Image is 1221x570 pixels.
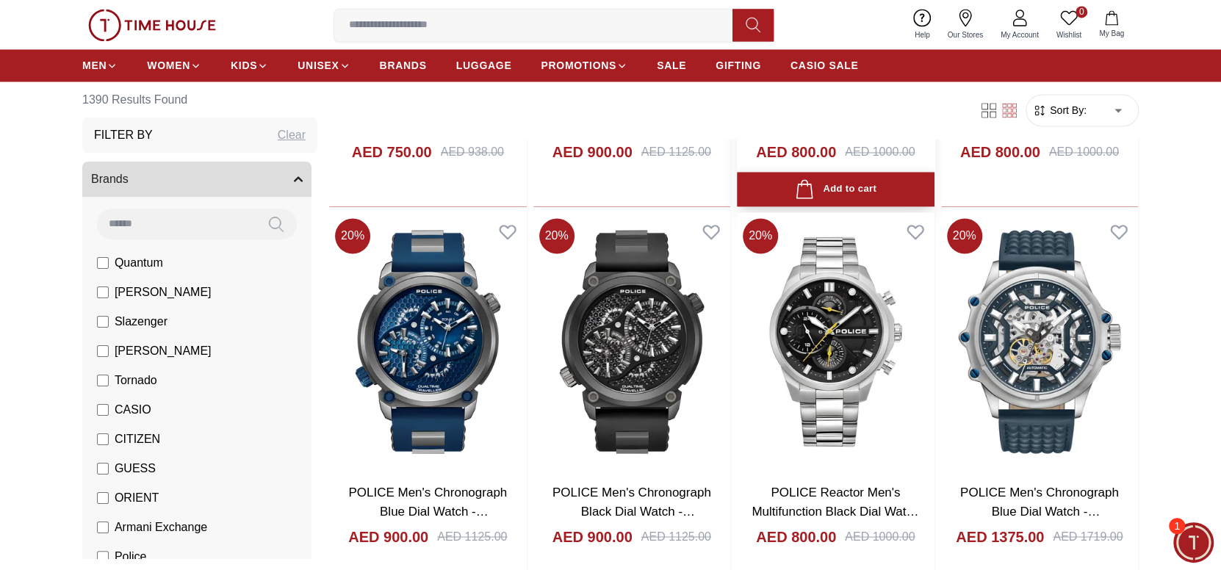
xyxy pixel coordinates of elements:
input: CITIZEN [97,433,109,445]
span: BRANDS [380,58,427,73]
button: Brands [82,162,311,197]
div: AED 1000.00 [845,143,915,161]
a: GIFTING [716,52,761,79]
h4: AED 900.00 [552,142,633,162]
input: GUESS [97,463,109,475]
a: Help [906,6,939,43]
a: UNISEX [298,52,350,79]
span: Quantum [115,254,163,272]
input: Tornado [97,375,109,386]
span: MEN [82,58,107,73]
input: Police [97,551,109,563]
span: CASIO [115,401,151,419]
span: 20 % [743,218,778,253]
div: Home [5,344,143,393]
h4: AED 900.00 [552,526,633,546]
a: SALE [657,52,686,79]
span: Tornado [115,372,157,389]
span: ORIENT [115,489,159,507]
span: GUESS [115,460,156,477]
input: Armani Exchange [97,522,109,533]
a: BRANDS [380,52,427,79]
div: AED 1125.00 [641,143,711,161]
span: WOMEN [147,58,190,73]
a: POLICE Reactor Men's Multifunction Black Dial Watch - PEWGK0039204 [752,485,919,536]
span: UNISEX [298,58,339,73]
div: Eva Tyler [29,247,264,294]
h4: AED 900.00 [348,526,428,546]
input: [PERSON_NAME] [97,345,109,357]
span: Wishlist [1051,29,1087,40]
span: Home [59,376,89,388]
div: AED 1000.00 [1049,143,1119,161]
h4: AED 800.00 [960,142,1040,162]
div: [PERSON_NAME] [77,254,187,273]
input: ORIENT [97,492,109,504]
span: GIFTING [716,58,761,73]
img: POLICE Men's Chronograph Blue Dial Watch - PEWGM0071803 [329,212,527,471]
button: Add to cart [737,172,934,206]
span: My Bag [1093,28,1130,39]
span: Police [115,548,147,566]
span: [PERSON_NAME] [115,342,212,360]
span: 9 [226,349,240,364]
div: Conversation [145,344,289,393]
div: Clear [278,126,306,144]
div: Find your dream watch—experts ready to assist! [18,192,275,223]
input: Quantum [97,257,109,269]
h4: AED 750.00 [352,142,432,162]
span: Sort By: [1047,103,1087,118]
span: SALE [657,58,686,73]
input: [PERSON_NAME] [97,286,109,298]
span: Help [909,29,936,40]
span: Armani Exchange [115,519,207,536]
div: AED 1125.00 [641,527,711,545]
a: LUGGAGE [456,52,512,79]
span: 1 [1169,518,1185,534]
div: AED 938.00 [441,143,504,161]
span: CASIO SALE [790,58,859,73]
a: KIDS [231,52,268,79]
h4: AED 800.00 [756,142,836,162]
img: Company logo [20,19,48,48]
a: Our Stores [939,6,992,43]
a: MEN [82,52,118,79]
img: Profile picture of Eva Tyler [37,256,65,284]
span: 11 mins ago [207,254,257,267]
a: POLICE Men's Chronograph Black Dial Watch - PEWGM0071802 [552,485,711,536]
span: 9 [242,270,257,285]
input: CASIO [97,404,109,416]
h6: 1390 Results Found [82,82,317,118]
a: POLICE Men's Chronograph Blue Dial Watch - PEWGE1601803 [960,485,1119,536]
a: WOMEN [147,52,201,79]
span: CITIZEN [115,430,160,448]
div: Add to cart [795,179,876,199]
span: 20 % [539,218,575,253]
span: My Account [995,29,1045,40]
span: [PERSON_NAME] [115,284,212,301]
h3: Filter By [94,126,153,144]
span: KIDS [231,58,257,73]
span: PROMOTIONS [541,58,616,73]
img: POLICE Men's Chronograph Blue Dial Watch - PEWGE1601803 [941,212,1139,471]
div: AED 1000.00 [845,527,915,545]
img: POLICE Reactor Men's Multifunction Black Dial Watch - PEWGK0039204 [737,212,934,471]
span: LUGGAGE [456,58,512,73]
button: Sort By: [1032,103,1087,118]
a: CASIO SALE [790,52,859,79]
h4: AED 800.00 [756,526,836,546]
div: Timehousecompany [18,129,275,184]
span: 0 [1076,6,1087,18]
a: PROMOTIONS [541,52,627,79]
div: Chat with us now [18,241,275,300]
div: AED 1125.00 [437,527,507,545]
span: Conversation [183,376,251,388]
img: POLICE Men's Chronograph Black Dial Watch - PEWGM0071802 [533,212,731,471]
span: Slazenger [115,313,168,331]
a: POLICE Men's Chronograph Blue Dial Watch - PEWGM0071803 [348,485,507,536]
h4: AED 1375.00 [956,526,1044,546]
